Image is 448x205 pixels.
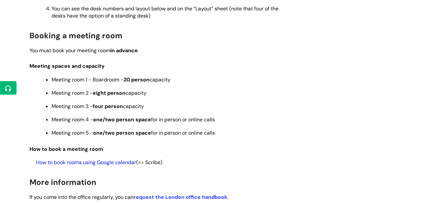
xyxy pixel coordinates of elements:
span: Meeting room 3 - capacity [52,103,144,110]
span: Meeting room 5 - for in person or online calls [52,129,215,136]
span: Meeting room 2 - capacity [52,90,147,96]
span: Meeting room 4 - for in person or online calls [52,116,215,123]
span: You can see the desk numbers and layout below and on the “Layout” sheet (note that four of the de... [52,5,278,19]
span: You must book your meeting room . [29,47,139,54]
span: How to book a meeting room [29,146,103,152]
strong: eight person [93,90,125,96]
strong: one/two person space [93,116,151,123]
span: If you come into the office regularly, you can . [29,194,228,200]
strong: 20 person [124,76,149,83]
span: Meeting spaces and capacity [29,63,105,69]
span: Meeting room 1 - Boardroom - capacity [52,76,171,83]
a: request the London office handbook [134,194,227,200]
strong: in advance [110,47,138,54]
span: More information [29,177,96,187]
span: (=> Scribe) [36,159,162,166]
strong: one/two person space [93,129,151,136]
span: Booking a meeting room [29,30,123,41]
a: How to book rooms using Google calendar [36,159,136,166]
strong: four person [93,103,123,110]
